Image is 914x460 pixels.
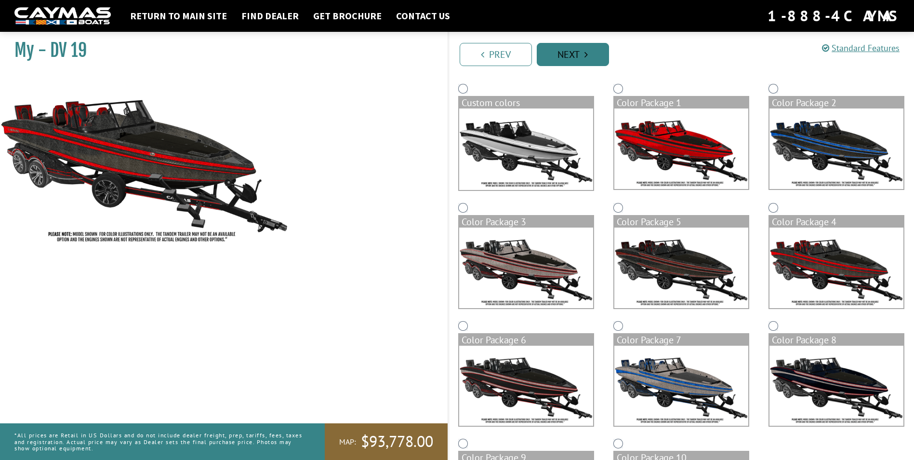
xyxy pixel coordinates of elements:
img: color_package_373.png [769,108,903,189]
p: *All prices are Retail in US Dollars and do not include dealer freight, prep, tariffs, fees, taxe... [14,427,303,456]
span: $93,778.00 [361,432,433,452]
div: Color Package 2 [769,97,903,108]
img: white-logo-c9c8dbefe5ff5ceceb0f0178aa75bf4bb51f6bca0971e226c86eb53dfe498488.png [14,7,111,25]
a: Contact Us [391,10,455,22]
a: Get Brochure [308,10,386,22]
a: MAP:$93,778.00 [325,423,448,460]
img: color_package_376.png [769,228,903,308]
a: Prev [460,43,532,66]
div: 1-888-4CAYMAS [768,5,900,27]
h1: My - DV 19 [14,40,424,61]
img: color_package_377.png [459,346,593,426]
img: color_package_374.png [459,228,593,308]
img: color_package_378.png [614,346,748,426]
a: Return to main site [125,10,232,22]
img: color_package_372.png [614,108,748,189]
div: Color Package 3 [459,216,593,228]
a: Standard Features [822,42,900,54]
div: Color Package 1 [614,97,748,108]
span: MAP: [339,437,356,447]
div: Color Package 6 [459,334,593,346]
img: color_package_375.png [614,228,748,308]
a: Find Dealer [237,10,304,22]
img: color_package_379.png [769,346,903,426]
img: DV22-Base-Layer.png [459,108,593,190]
div: Color Package 8 [769,334,903,346]
div: Color Package 4 [769,216,903,228]
div: Custom colors [459,97,593,108]
div: Color Package 5 [614,216,748,228]
a: Next [537,43,609,66]
div: Color Package 7 [614,334,748,346]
